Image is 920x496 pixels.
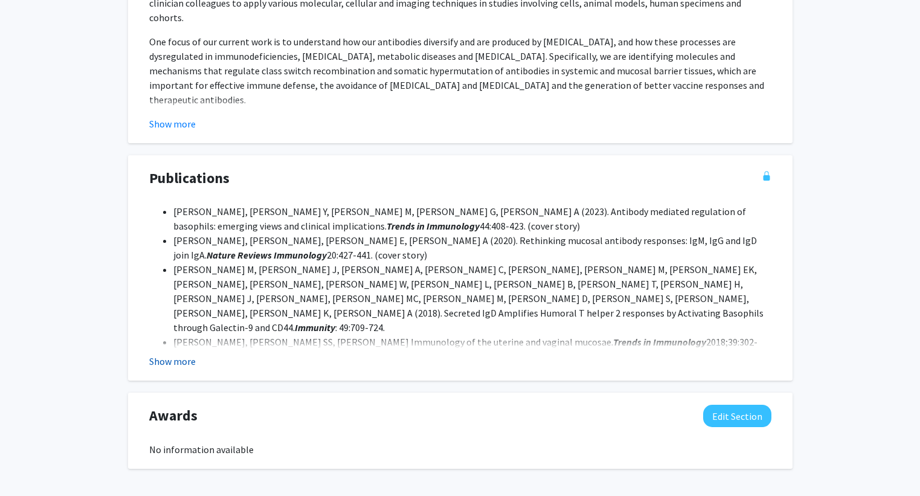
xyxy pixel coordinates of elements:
em: Trends in Immunology [387,220,480,232]
li: [PERSON_NAME], [PERSON_NAME] Y, [PERSON_NAME] M, [PERSON_NAME] G, [PERSON_NAME] A (2023). Antibod... [173,204,771,233]
li: [PERSON_NAME], [PERSON_NAME] SS, [PERSON_NAME] Immunology of the uterine and vaginal mucosae. 201... [173,335,771,364]
iframe: Chat [9,442,51,487]
span: Awards [149,405,198,427]
li: [PERSON_NAME] M, [PERSON_NAME] J, [PERSON_NAME] A, [PERSON_NAME] C, [PERSON_NAME], [PERSON_NAME] ... [173,262,771,335]
button: Show more [149,117,196,131]
div: No information available [149,442,771,457]
em: Nature Reviews Immunology [207,249,327,261]
li: [PERSON_NAME], [PERSON_NAME], [PERSON_NAME] E, [PERSON_NAME] A (2020). Rethinking mucosal antibod... [173,233,771,262]
p: One focus of our current work is to understand how our antibodies diversify and are produced by [... [149,34,771,107]
button: Show more [149,354,196,369]
span: Publications [149,167,230,189]
em: Trends in Immunology [613,336,706,348]
button: Edit Awards [703,405,771,427]
em: Immunity [295,321,335,333]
